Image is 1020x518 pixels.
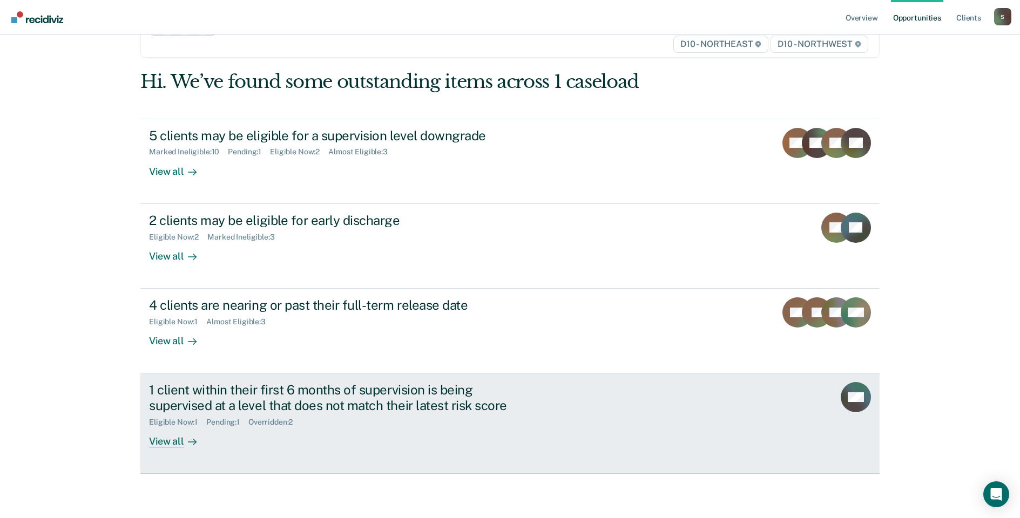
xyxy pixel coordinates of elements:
div: Pending : 1 [206,418,248,427]
div: Hi. We’ve found some outstanding items across 1 caseload [140,71,732,93]
button: Profile dropdown button [994,8,1011,25]
div: View all [149,156,210,178]
div: Eligible Now : 2 [270,147,328,156]
div: 2 clients may be eligible for early discharge [149,213,528,228]
div: Marked Ineligible : 10 [149,147,228,156]
div: View all [149,326,210,347]
a: 2 clients may be eligible for early dischargeEligible Now:2Marked Ineligible:3View all [140,204,880,289]
div: S [994,8,1011,25]
span: D10 - NORTHWEST [771,36,868,53]
div: Almost Eligible : 3 [328,147,396,156]
div: Open Intercom Messenger [983,481,1009,507]
div: View all [149,427,210,448]
div: 5 clients may be eligible for a supervision level downgrade [149,128,528,144]
div: Almost Eligible : 3 [206,317,274,326]
div: Eligible Now : 1 [149,418,206,427]
div: Pending : 1 [228,147,270,156]
a: 1 client within their first 6 months of supervision is being supervised at a level that does not ... [140,373,880,474]
a: 5 clients may be eligible for a supervision level downgradeMarked Ineligible:10Pending:1Eligible ... [140,119,880,204]
div: 1 client within their first 6 months of supervision is being supervised at a level that does not ... [149,382,528,413]
div: Eligible Now : 2 [149,233,207,242]
a: 4 clients are nearing or past their full-term release dateEligible Now:1Almost Eligible:3View all [140,289,880,373]
span: D10 - NORTHEAST [673,36,768,53]
img: Recidiviz [11,11,63,23]
div: Marked Ineligible : 3 [207,233,283,242]
div: Eligible Now : 1 [149,317,206,326]
div: View all [149,241,210,262]
div: Overridden : 2 [248,418,301,427]
div: 4 clients are nearing or past their full-term release date [149,297,528,313]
